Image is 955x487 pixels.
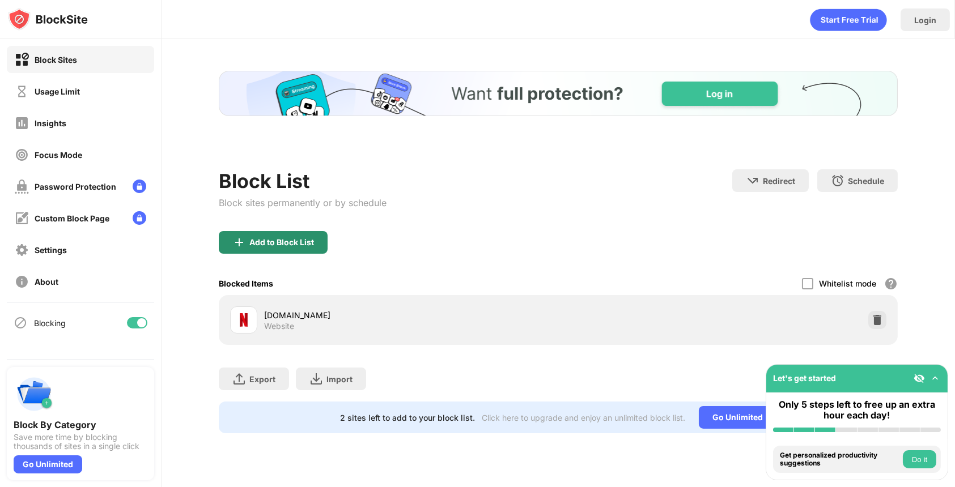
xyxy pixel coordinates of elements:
[133,211,146,225] img: lock-menu.svg
[15,211,29,225] img: customize-block-page-off.svg
[14,374,54,415] img: push-categories.svg
[8,8,88,31] img: logo-blocksite.svg
[780,451,900,468] div: Get personalized productivity suggestions
[35,87,80,96] div: Usage Limit
[14,455,82,473] div: Go Unlimited
[15,275,29,289] img: about-off.svg
[929,373,941,384] img: omni-setup-toggle.svg
[773,399,941,421] div: Only 5 steps left to free up an extra hour each day!
[903,450,936,468] button: Do it
[264,321,294,331] div: Website
[35,55,77,65] div: Block Sites
[219,279,273,288] div: Blocked Items
[219,197,387,208] div: Block sites permanently or by schedule
[264,309,558,321] div: [DOMAIN_NAME]
[35,213,109,223] div: Custom Block Page
[34,318,66,328] div: Blocking
[15,243,29,257] img: settings-off.svg
[35,182,116,191] div: Password Protection
[219,71,898,156] iframe: Banner
[14,316,27,330] img: blocking-icon.svg
[249,374,275,384] div: Export
[15,53,29,67] img: block-on.svg
[15,84,29,99] img: time-usage-off.svg
[35,150,82,160] div: Focus Mode
[848,176,884,186] div: Schedule
[773,373,836,383] div: Let's get started
[14,433,147,451] div: Save more time by blocking thousands of sites in a single click
[14,419,147,430] div: Block By Category
[763,176,795,186] div: Redirect
[340,413,475,422] div: 2 sites left to add to your block list.
[482,413,685,422] div: Click here to upgrade and enjoy an unlimited block list.
[35,118,66,128] div: Insights
[15,116,29,130] img: insights-off.svg
[35,245,67,255] div: Settings
[819,279,876,288] div: Whitelist mode
[914,15,936,25] div: Login
[326,374,353,384] div: Import
[15,180,29,194] img: password-protection-off.svg
[249,238,314,247] div: Add to Block List
[219,169,387,193] div: Block List
[133,180,146,193] img: lock-menu.svg
[810,8,887,31] div: animation
[15,148,29,162] img: focus-off.svg
[699,406,776,429] div: Go Unlimited
[237,313,251,327] img: favicons
[914,373,925,384] img: eye-not-visible.svg
[35,277,58,287] div: About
